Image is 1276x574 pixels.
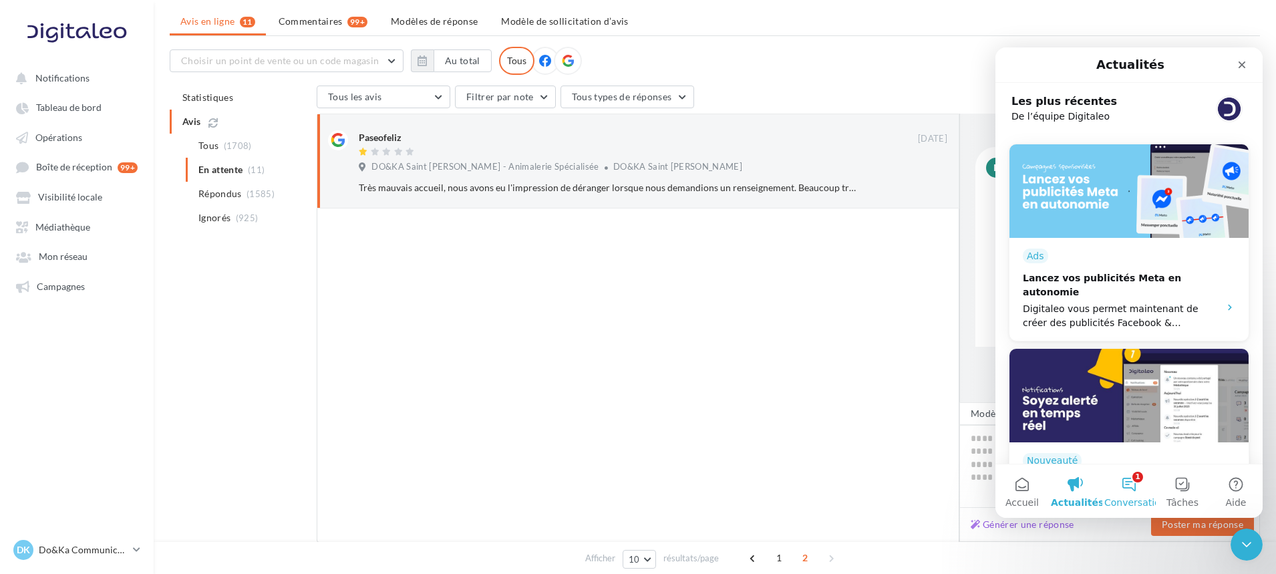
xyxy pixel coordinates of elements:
[37,281,85,292] span: Campagnes
[170,49,404,72] button: Choisir un point de vente ou un code magasin
[993,161,999,174] span: P
[8,244,146,268] a: Mon réseau
[35,132,82,143] span: Opérations
[8,154,146,179] a: Boîte de réception 99+
[629,554,640,565] span: 10
[14,301,253,395] img: Ne manquez rien d'important grâce à l'onglet "Notifications" 🔔
[359,131,402,144] div: Paseofeliz
[663,552,719,565] span: résultats/page
[434,49,492,72] button: Au total
[1151,513,1254,536] button: Poster ma réponse
[38,192,102,203] span: Visibilité locale
[11,537,143,563] a: DK Do&Ka Communication
[107,417,160,470] button: Conversations
[181,55,379,66] span: Choisir un point de vente ou un code magasin
[965,517,1080,533] button: Générer une réponse
[17,543,30,557] span: DK
[8,95,146,119] a: Tableau de bord
[499,47,534,75] div: Tous
[328,91,382,102] span: Tous les avis
[391,15,478,27] span: Modèles de réponse
[613,161,742,172] span: DO&KA Saint Jean de Luz
[109,450,176,460] span: Conversations
[198,187,242,200] span: Répondus
[8,274,146,298] a: Campagnes
[36,102,102,114] span: Tableau de bord
[455,86,556,108] button: Filtrer par note
[279,15,343,28] span: Commentaires
[347,17,367,27] div: 99+
[411,49,492,72] button: Au total
[13,301,254,498] div: Ne manquez rien d'important grâce à l'onglet "Notifications" 🔔Nouveauté
[995,47,1263,518] iframe: Intercom live chat
[501,15,629,27] span: Modèle de sollicitation d’avis
[182,92,233,103] span: Statistiques
[317,86,450,108] button: Tous les avis
[36,162,112,173] span: Boîte de réception
[39,251,88,263] span: Mon réseau
[918,133,947,145] span: [DATE]
[224,140,252,151] span: (1708)
[214,417,267,470] button: Aide
[35,72,90,84] span: Notifications
[198,211,230,225] span: Ignorés
[371,161,599,173] span: DO&KA Saint [PERSON_NAME] - Animalerie Spécialisée
[623,550,657,569] button: 10
[230,450,251,460] span: Aide
[27,406,86,420] div: Nouveauté
[794,547,816,569] span: 2
[118,162,138,173] div: 99+
[171,450,203,460] span: Tâches
[572,91,672,102] span: Tous types de réponses
[160,417,214,470] button: Tâches
[236,212,259,223] span: (925)
[561,86,694,108] button: Tous types de réponses
[10,450,43,460] span: Accueil
[1231,529,1263,561] iframe: Intercom live chat
[247,188,275,199] span: (1585)
[959,402,1076,425] button: Modèle de réponse
[8,65,140,90] button: Notifications
[8,125,146,149] a: Opérations
[8,184,146,208] a: Visibilité locale
[585,552,615,565] span: Afficher
[8,214,146,239] a: Médiathèque
[53,417,107,470] button: Actualités
[198,139,218,152] span: Tous
[768,547,790,569] span: 1
[35,221,90,233] span: Médiathèque
[359,181,860,194] div: Très mauvais accueil, nous avons eu l'impression de déranger lorsque nous demandions un renseigne...
[55,450,108,460] span: Actualités
[39,543,128,557] p: Do&Ka Communication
